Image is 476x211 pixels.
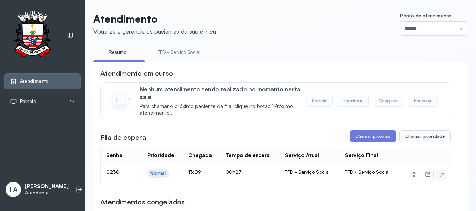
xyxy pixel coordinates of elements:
[93,13,216,25] p: Atendimento
[7,11,57,59] img: Logotipo do estabelecimento
[400,13,451,18] span: Ponto de atendimento
[140,103,306,116] span: Para chamar o próximo paciente da fila, clique no botão “Próximo atendimento”.
[25,183,69,190] p: [PERSON_NAME]
[408,95,438,107] button: Encerrar
[100,68,173,78] h3: Atendimento em curso
[285,169,334,175] div: TFD - Serviço Social
[106,152,122,159] div: Senha
[25,190,69,196] p: Atendente
[399,130,451,142] button: Chamar prioridade
[225,152,270,159] div: Tempo de espera
[225,169,241,175] span: 00h27
[345,152,378,159] div: Serviço Final
[188,169,201,175] span: 13:09
[100,132,146,142] h3: Fila de espera
[147,152,174,159] div: Prioridade
[350,130,396,142] button: Chamar próximo
[109,90,130,111] img: Imagem de CalloutCard
[188,152,212,159] div: Chegada
[285,152,319,159] div: Serviço Atual
[10,78,75,85] a: Atendimento
[93,28,216,35] div: Visualize e gerencie os pacientes da sua clínica
[140,86,306,100] p: Nenhum atendimento sendo realizado no momento nesta sala
[345,169,390,175] span: TFD - Serviço Social
[100,197,185,207] h3: Atendimentos congelados
[106,169,120,175] span: 0230
[150,170,166,176] div: Normal
[306,95,333,107] button: Repetir
[20,98,36,104] span: Painéis
[337,95,369,107] button: Transferir
[373,95,404,107] button: Congelar
[151,47,207,58] a: TFD - Serviço Social
[20,78,49,84] span: Atendimento
[93,47,142,58] a: Resumo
